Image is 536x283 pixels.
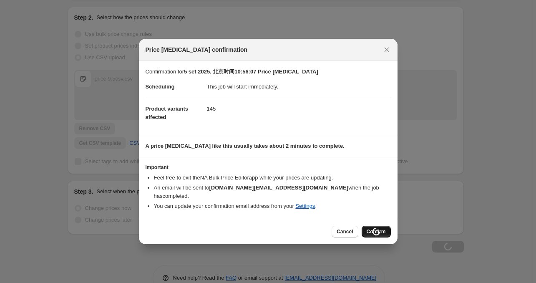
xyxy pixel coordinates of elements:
[337,228,353,235] span: Cancel
[295,203,315,209] a: Settings
[207,76,391,98] dd: This job will start immediately.
[207,98,391,120] dd: 145
[184,68,318,75] b: 5 set 2025, 北京时间10:56:07 Price [MEDICAL_DATA]
[146,164,391,171] h3: Important
[209,184,348,191] b: [DOMAIN_NAME][EMAIL_ADDRESS][DOMAIN_NAME]
[332,226,358,238] button: Cancel
[381,44,393,56] button: Close
[154,184,391,200] li: An email will be sent to when the job has completed .
[146,45,248,54] span: Price [MEDICAL_DATA] confirmation
[146,83,175,90] span: Scheduling
[146,143,345,149] b: A price [MEDICAL_DATA] like this usually takes about 2 minutes to complete.
[154,174,391,182] li: Feel free to exit the NA Bulk Price Editor app while your prices are updating.
[146,68,391,76] p: Confirmation for
[146,106,189,120] span: Product variants affected
[154,202,391,210] li: You can update your confirmation email address from your .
